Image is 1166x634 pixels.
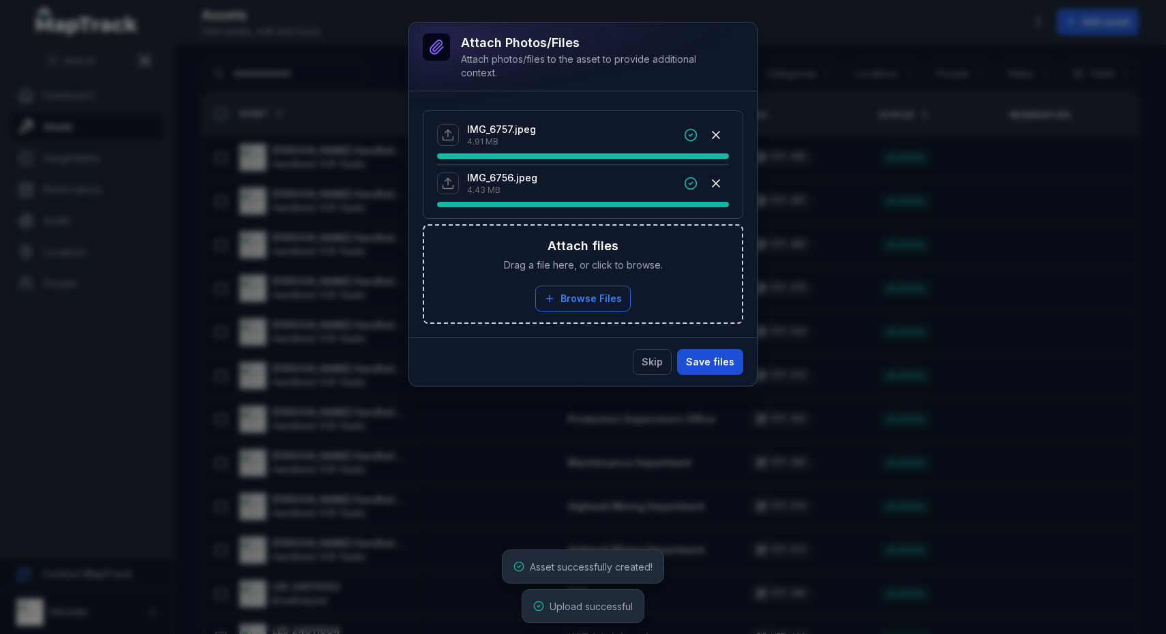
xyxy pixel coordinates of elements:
button: Browse Files [535,286,631,312]
span: Asset successfully created! [530,561,653,573]
p: IMG_6756.jpeg [467,171,537,185]
p: 4.91 MB [467,136,536,147]
h3: Attach files [548,237,618,256]
span: Upload successful [550,601,633,612]
p: 4.43 MB [467,185,537,196]
span: Drag a file here, or click to browse. [504,258,663,272]
p: IMG_6757.jpeg [467,123,536,136]
button: Skip [633,349,672,375]
h3: Attach photos/files [461,33,721,52]
button: Save files [677,349,743,375]
div: Attach photos/files to the asset to provide additional context. [461,52,721,80]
